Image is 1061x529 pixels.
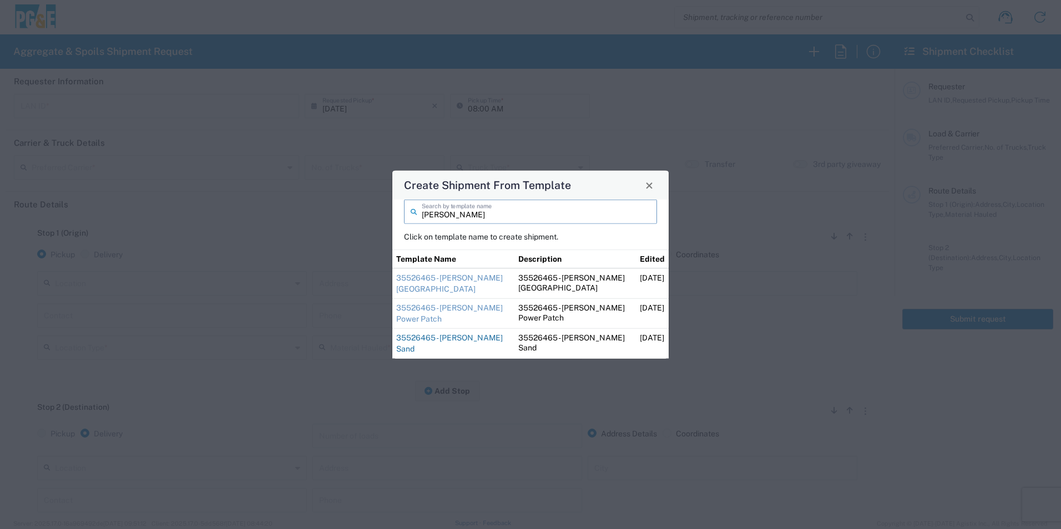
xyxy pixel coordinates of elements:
th: Description [514,250,636,268]
button: Close [641,177,657,193]
p: Click on template name to create shipment. [404,232,657,242]
td: [DATE] [636,329,669,359]
td: 35526465 - [PERSON_NAME] Power Patch [514,298,636,328]
td: 35526465 - [PERSON_NAME] Sand [514,329,636,359]
a: 35526465 - [PERSON_NAME] Power Patch [396,303,503,323]
th: Template Name [392,250,514,268]
td: [DATE] [636,268,669,299]
a: 35526465 - [PERSON_NAME] Sand [396,333,503,353]
h4: Create Shipment From Template [404,177,571,193]
td: [DATE] [636,298,669,328]
td: 35526465 - [PERSON_NAME] [GEOGRAPHIC_DATA] [514,268,636,299]
table: Shipment templates [392,250,669,359]
a: 35526465 - [PERSON_NAME] [GEOGRAPHIC_DATA] [396,273,503,293]
th: Edited [636,250,669,268]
